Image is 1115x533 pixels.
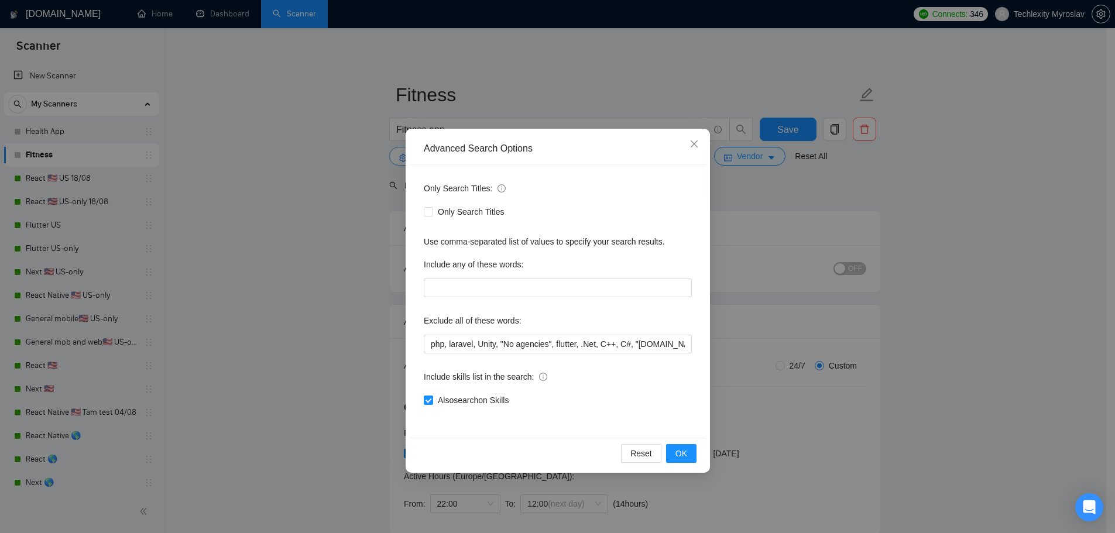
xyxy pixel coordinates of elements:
[1075,493,1103,521] div: Open Intercom Messenger
[539,373,547,381] span: info-circle
[424,255,523,274] label: Include any of these words:
[433,205,509,218] span: Only Search Titles
[678,129,710,160] button: Close
[665,444,696,463] button: OK
[424,370,547,383] span: Include skills list in the search:
[424,142,692,155] div: Advanced Search Options
[675,447,687,460] span: OK
[424,182,506,195] span: Only Search Titles:
[630,447,652,460] span: Reset
[621,444,661,463] button: Reset
[689,139,699,149] span: close
[424,235,692,248] div: Use comma-separated list of values to specify your search results.
[424,311,522,330] label: Exclude all of these words:
[433,394,513,407] span: Also search on Skills
[498,184,506,192] span: info-circle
